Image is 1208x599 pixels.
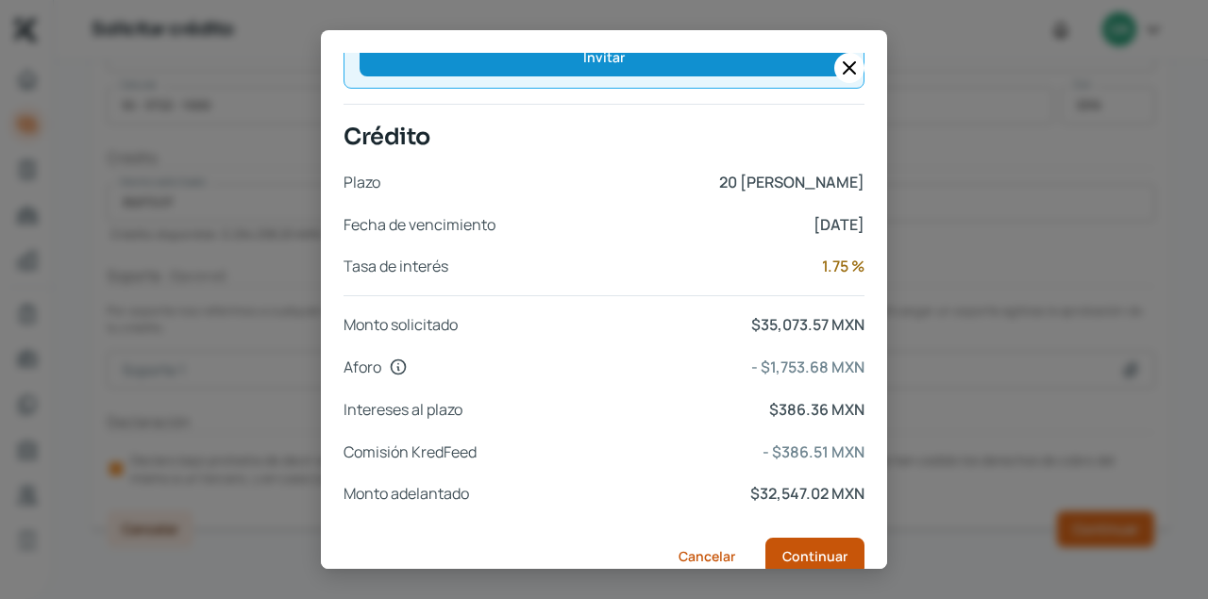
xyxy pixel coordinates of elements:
button: Continuar [765,538,864,575]
span: Crédito [344,120,864,154]
span: Plazo [344,169,380,196]
span: Comisión KredFeed [344,439,477,466]
span: Fecha de vencimiento [344,211,495,239]
span: $386.36 MXN [470,396,864,424]
span: $35,073.57 MXN [465,311,864,339]
span: Invitar [583,51,625,64]
span: - $386.51 MXN [484,439,864,466]
button: Cancelar [663,538,750,575]
span: Intereses al plazo [344,396,462,424]
span: Cancelar [679,550,735,563]
span: Tasa de interés [344,253,448,280]
span: Continuar [782,550,847,563]
span: - $1,753.68 MXN [415,354,864,381]
span: Monto solicitado [344,311,458,339]
span: $32,547.02 MXN [477,480,864,507]
span: 1.75 % [456,253,864,280]
button: Invitar [360,39,848,76]
span: Monto adelantado [344,480,469,507]
span: Aforo [344,354,381,381]
span: [DATE] [503,211,864,239]
span: 20 [PERSON_NAME] [388,169,864,196]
